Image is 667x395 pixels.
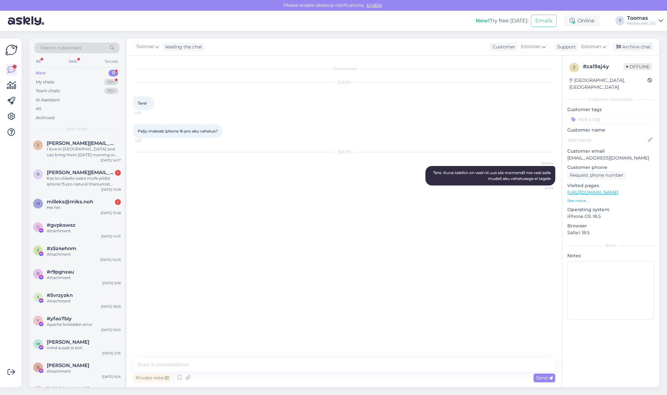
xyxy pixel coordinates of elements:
div: Attachment [47,228,121,234]
div: AI Assistant [36,97,60,103]
div: All [36,106,41,112]
div: [DATE] 14:31 [101,234,121,239]
span: z [573,65,575,70]
div: Archive chat [612,43,653,51]
span: #gvpkswsz [47,222,75,228]
div: Mobipunkt OÜ [627,21,656,26]
div: Online [564,15,600,27]
div: Attachment [47,298,121,304]
div: 1 [115,199,121,205]
p: Customer tags [567,106,654,113]
div: Web [67,57,79,66]
span: Offline [623,63,652,70]
div: All [34,57,42,66]
div: Attachment [47,368,121,374]
span: joshua.madrid20312@gmail.com [47,140,114,146]
div: New [36,70,46,76]
div: [DATE] 9:36 [102,281,121,286]
span: g [37,224,40,229]
span: В [37,365,40,370]
div: Support [555,44,576,50]
div: Hei hei. [47,205,121,210]
span: y [37,318,39,323]
p: Customer email [567,148,654,155]
span: Enable [365,2,384,8]
span: j [37,143,39,147]
input: Add a tag [567,114,654,124]
span: Send [536,375,553,381]
div: Private note [133,374,171,382]
div: Kas te võiksite saata mulle pildid iphone 15 pro natural titaniumist grade A [PERSON_NAME] % on s... [47,175,121,187]
span: r [37,172,40,177]
div: 99+ [104,88,118,94]
p: [EMAIL_ADDRESS][DOMAIN_NAME] [567,155,654,161]
div: Chat started [133,66,555,72]
a: [URL][DOMAIN_NAME] [567,189,618,195]
div: Try free [DATE]: [476,17,528,25]
span: Lisandra Palmets [47,386,89,392]
div: Attachment [47,275,121,281]
p: Visited pages [567,182,654,189]
div: [DATE] 2:35 [102,351,121,356]
span: Tere. Kuna telefon on veel nii uus siis momendil me veel selle mudeli aku vahetusega ei tegele [433,170,552,181]
div: Customer information [567,96,654,102]
div: [DATE] [133,149,555,155]
div: # zal9aj4y [583,63,623,70]
p: Notes [567,252,654,259]
div: leading the chat [163,44,202,50]
div: Apache forbidden error [47,322,121,327]
b: New! [476,18,490,24]
span: ralf.pukspuu@gmail.com [47,170,114,175]
span: Tere! [138,101,147,106]
p: Customer name [567,127,654,134]
p: iPhone OS 18.5 [567,213,654,220]
span: #z5z4ehnm [47,246,76,251]
div: 11 [108,70,118,76]
div: Toomas [627,16,656,21]
span: Estonian [521,43,541,50]
a: ToomasMobipunkt OÜ [627,16,663,26]
span: 1:25 [135,110,159,115]
div: Customer [490,44,515,50]
span: Toomas [529,161,553,166]
span: Вадим Св [47,363,89,368]
div: I love in [GEOGRAPHIC_DATA] and can bring them [DATE] morning or this evening. [47,146,121,158]
div: [GEOGRAPHIC_DATA], [GEOGRAPHIC_DATA] [569,77,648,91]
span: M [36,341,40,346]
span: m [36,201,40,206]
span: Toomas [136,43,154,50]
div: Attachment [47,251,121,257]
p: See more ... [567,198,654,204]
span: r [37,271,40,276]
div: [DATE] [133,80,555,85]
span: Palju maksab iphone 16 pro aku vahetus? [138,129,218,134]
span: #yfao7biy [47,316,72,322]
span: 1:25 [135,138,159,143]
p: Customer phone [567,164,654,171]
span: #r9pgnxau [47,269,74,275]
div: T [615,16,624,25]
div: Extra [567,243,654,248]
div: 99+ [104,79,118,85]
button: Emails [531,15,557,27]
div: Team chats [36,88,60,94]
span: Estonian [581,43,601,50]
span: z [37,248,39,253]
div: Socials [104,57,120,66]
div: [DATE] 18:26 [101,304,121,309]
div: mind ausalt ei koti [47,345,121,351]
div: [DATE] 16:10 [101,327,121,332]
p: Operating system [567,206,654,213]
span: #5vrzyzkn [47,292,73,298]
div: [DATE] 14:57 [101,158,121,163]
span: Martin Laandu [47,339,89,345]
div: Request phone number [567,171,626,180]
p: Browser [567,223,654,229]
div: [DATE] 15:48 [101,210,121,215]
span: 5 [37,295,39,299]
span: Search customers [40,45,82,51]
span: milleks@miks.noh [47,199,93,205]
span: 10:40 [529,186,553,191]
p: Safari 18.5 [567,229,654,236]
div: 1 [115,170,121,176]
